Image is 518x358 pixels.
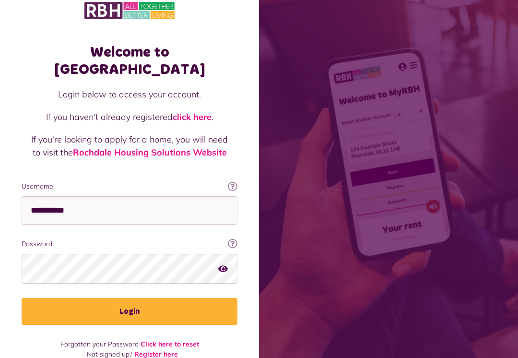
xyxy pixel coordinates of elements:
span: Forgotten your Password [60,340,139,348]
h1: Welcome to [GEOGRAPHIC_DATA] [22,44,237,78]
a: Click here to reset [141,340,199,348]
p: Login below to access your account. [31,88,228,101]
label: Password [22,239,237,249]
p: If you're looking to apply for a home, you will need to visit the [31,133,228,159]
a: Rochdale Housing Solutions Website [73,147,227,158]
p: If you haven't already registered . [31,110,228,123]
label: Username [22,181,237,191]
img: MyRBH [84,0,175,21]
a: click here [173,111,212,122]
button: Login [22,298,237,325]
